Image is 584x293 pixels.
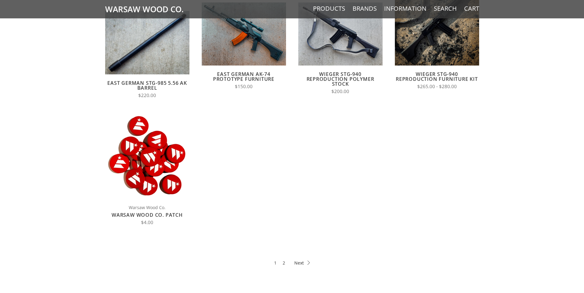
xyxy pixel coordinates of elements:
[298,2,383,66] img: Wieger STG-940 Reproduction Polymer Stock
[384,5,426,13] a: Information
[294,259,310,266] a: Next
[235,83,253,90] span: $150.00
[105,114,189,198] img: Warsaw Wood Co. Patch
[353,5,377,13] a: Brands
[105,204,189,211] span: Warsaw Wood Co.
[434,5,457,13] a: Search
[331,88,349,95] span: $200.00
[112,212,183,218] a: Warsaw Wood Co. Patch
[202,2,286,66] img: East German AK-74 Prototype Furniture
[213,71,274,82] a: East German AK-74 Prototype Furniture
[105,11,189,74] img: East German STG-985 5.56 AK Barrel
[283,259,285,266] a: 2
[274,259,277,266] a: 1
[307,71,374,87] a: Wieger STG-940 Reproduction Polymer Stock
[417,83,457,90] span: $265.00 - $280.00
[107,80,187,91] a: East German STG-985 5.56 AK Barrel
[396,71,478,82] a: Wieger STG-940 Reproduction Furniture Kit
[141,219,153,226] span: $4.00
[464,5,479,13] a: Cart
[313,5,345,13] a: Products
[138,92,156,99] span: $220.00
